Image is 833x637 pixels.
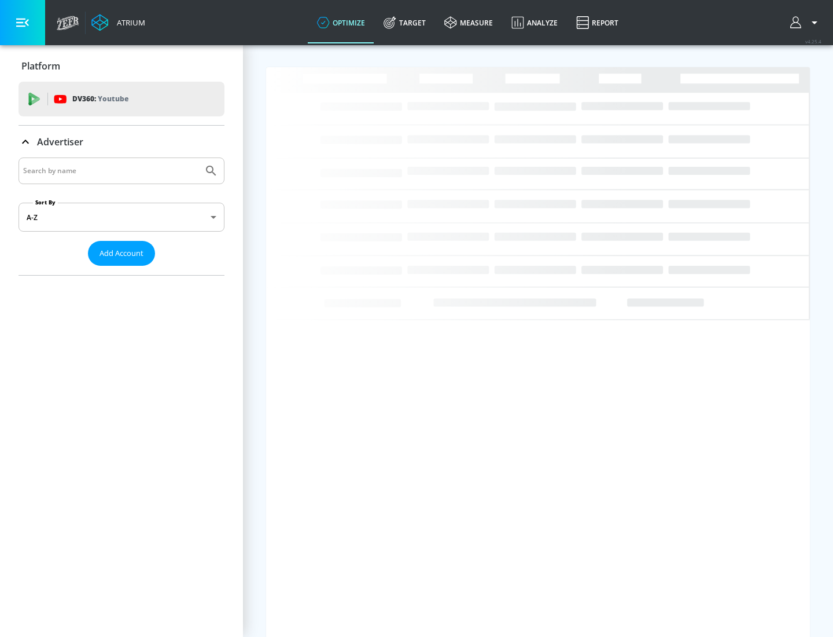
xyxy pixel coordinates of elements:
[19,266,224,275] nav: list of Advertiser
[99,247,143,260] span: Add Account
[374,2,435,43] a: Target
[37,136,83,148] p: Advertiser
[502,2,567,43] a: Analyze
[33,199,58,206] label: Sort By
[19,82,224,116] div: DV360: Youtube
[21,60,60,72] p: Platform
[805,38,821,45] span: v 4.25.4
[112,17,145,28] div: Atrium
[19,158,224,275] div: Advertiser
[567,2,628,43] a: Report
[19,126,224,158] div: Advertiser
[435,2,502,43] a: measure
[91,14,145,31] a: Atrium
[19,203,224,232] div: A-Z
[23,163,198,178] input: Search by name
[72,93,128,105] p: DV360:
[88,241,155,266] button: Add Account
[98,93,128,105] p: Youtube
[19,50,224,82] div: Platform
[308,2,374,43] a: optimize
